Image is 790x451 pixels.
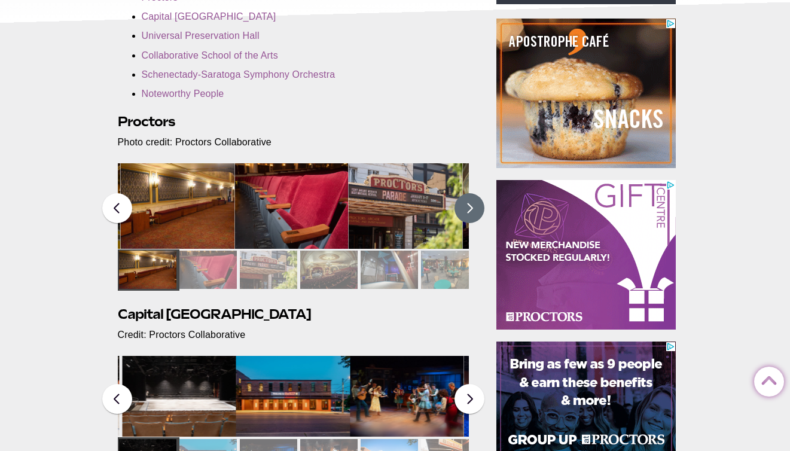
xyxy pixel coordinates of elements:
[142,69,335,80] a: Schenectady-Saratoga Symphony Orchestra
[118,328,469,342] p: Credit: Proctors Collaborative
[455,193,484,223] button: Next slide
[142,50,278,60] a: Collaborative School of the Arts
[754,367,778,391] a: Back to Top
[142,31,260,41] a: Universal Preservation Hall
[455,384,484,414] button: Next slide
[118,306,311,322] strong: Capital [GEOGRAPHIC_DATA]
[102,384,132,414] button: Previous slide
[142,11,276,22] a: Capital [GEOGRAPHIC_DATA]
[102,193,132,223] button: Previous slide
[118,114,175,129] strong: Proctors
[118,136,469,149] p: Photo credit: Proctors Collaborative
[496,19,676,168] iframe: Advertisement
[496,180,676,330] iframe: Advertisement
[142,89,224,99] a: Noteworthy People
